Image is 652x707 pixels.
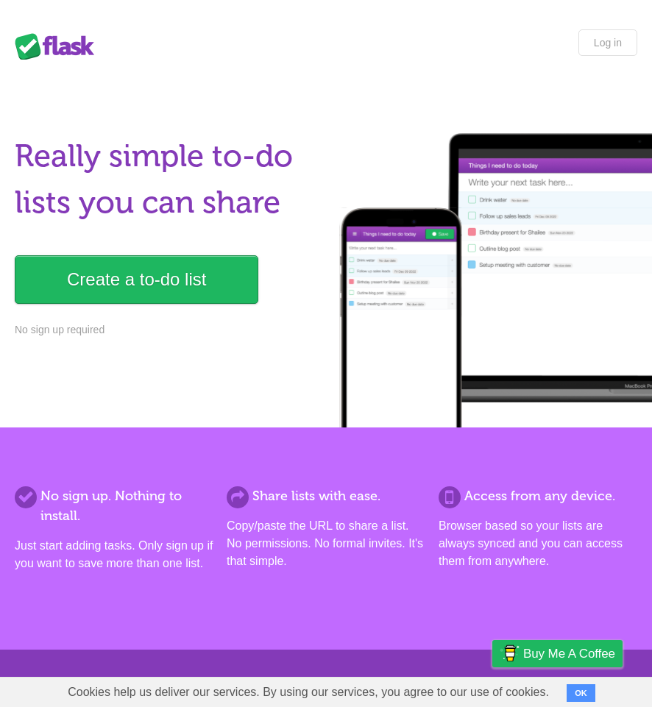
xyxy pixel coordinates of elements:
[15,255,258,304] a: Create a to-do list
[439,517,637,570] p: Browser based so your lists are always synced and you can access them from anywhere.
[492,640,623,667] a: Buy me a coffee
[15,537,213,572] p: Just start adding tasks. Only sign up if you want to save more than one list.
[15,322,319,338] p: No sign up required
[578,29,637,56] a: Log in
[523,641,615,667] span: Buy me a coffee
[439,486,637,506] h2: Access from any device.
[15,133,319,226] h1: Really simple to-do lists you can share
[53,678,564,707] span: Cookies help us deliver our services. By using our services, you agree to our use of cookies.
[227,517,425,570] p: Copy/paste the URL to share a list. No permissions. No formal invites. It's that simple.
[15,33,103,60] div: Flask Lists
[500,641,520,666] img: Buy me a coffee
[227,486,425,506] h2: Share lists with ease.
[567,684,595,702] button: OK
[15,486,213,526] h2: No sign up. Nothing to install.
